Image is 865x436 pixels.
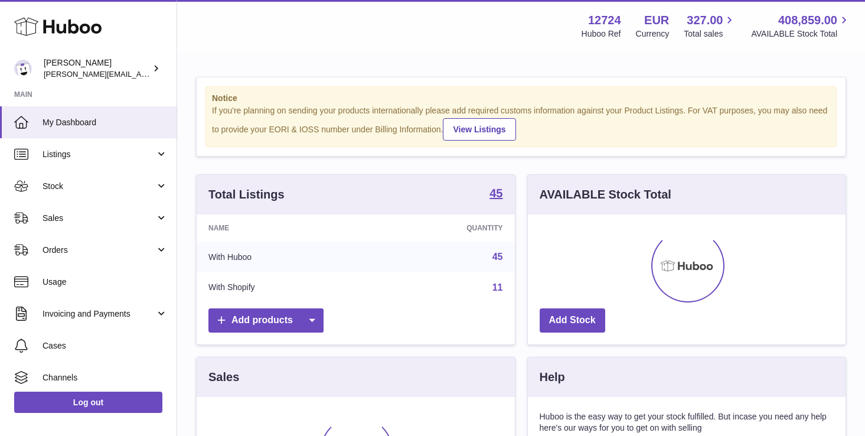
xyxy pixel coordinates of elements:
[43,340,168,352] span: Cases
[197,214,368,242] th: Name
[212,105,830,141] div: If you're planning on sending your products internationally please add required customs informati...
[43,276,168,288] span: Usage
[208,187,285,203] h3: Total Listings
[684,28,736,40] span: Total sales
[208,308,324,333] a: Add products
[44,57,150,80] div: [PERSON_NAME]
[43,117,168,128] span: My Dashboard
[489,187,502,201] a: 45
[197,242,368,272] td: With Huboo
[212,93,830,104] strong: Notice
[540,187,671,203] h3: AVAILABLE Stock Total
[43,308,155,320] span: Invoicing and Payments
[44,69,237,79] span: [PERSON_NAME][EMAIL_ADDRESS][DOMAIN_NAME]
[751,28,851,40] span: AVAILABLE Stock Total
[43,213,155,224] span: Sales
[684,12,736,40] a: 327.00 Total sales
[636,28,670,40] div: Currency
[14,392,162,413] a: Log out
[14,60,32,77] img: sebastian@ffern.co
[588,12,621,28] strong: 12724
[540,411,834,434] p: Huboo is the easy way to get your stock fulfilled. But incase you need any help here's our ways f...
[540,308,605,333] a: Add Stock
[443,118,515,141] a: View Listings
[492,252,503,262] a: 45
[492,282,503,292] a: 11
[43,372,168,383] span: Channels
[778,12,837,28] span: 408,859.00
[208,369,239,385] h3: Sales
[43,149,155,160] span: Listings
[751,12,851,40] a: 408,859.00 AVAILABLE Stock Total
[43,245,155,256] span: Orders
[644,12,669,28] strong: EUR
[368,214,514,242] th: Quantity
[197,272,368,303] td: With Shopify
[43,181,155,192] span: Stock
[489,187,502,199] strong: 45
[540,369,565,385] h3: Help
[687,12,723,28] span: 327.00
[582,28,621,40] div: Huboo Ref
